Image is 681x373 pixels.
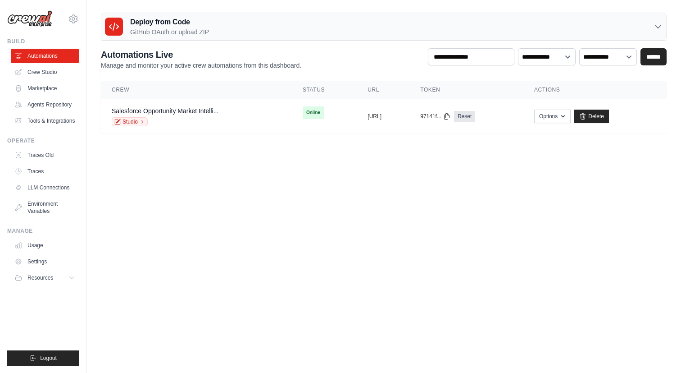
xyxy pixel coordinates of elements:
[523,81,667,99] th: Actions
[409,81,523,99] th: Token
[11,148,79,162] a: Traces Old
[27,274,53,281] span: Resources
[130,17,209,28] h3: Deploy from Code
[101,48,301,61] h2: Automations Live
[11,49,79,63] a: Automations
[292,81,357,99] th: Status
[7,227,79,235] div: Manage
[303,106,324,119] span: Online
[357,81,409,99] th: URL
[11,238,79,253] a: Usage
[40,355,57,362] span: Logout
[11,197,79,218] a: Environment Variables
[11,254,79,269] a: Settings
[7,10,52,28] img: Logo
[11,114,79,128] a: Tools & Integrations
[11,180,79,195] a: LLM Connections
[420,113,450,120] button: 97141f...
[7,350,79,366] button: Logout
[7,38,79,45] div: Build
[101,81,292,99] th: Crew
[112,117,148,126] a: Studio
[11,271,79,285] button: Resources
[130,28,209,37] p: GitHub OAuth or upload ZIP
[454,111,475,122] a: Reset
[11,164,79,179] a: Traces
[534,110,571,123] button: Options
[574,110,609,123] a: Delete
[11,65,79,79] a: Crew Studio
[11,81,79,96] a: Marketplace
[7,137,79,144] div: Operate
[11,97,79,112] a: Agents Repository
[101,61,301,70] p: Manage and monitor your active crew automations from this dashboard.
[112,107,218,115] a: Salesforce Opportunity Market Intelli...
